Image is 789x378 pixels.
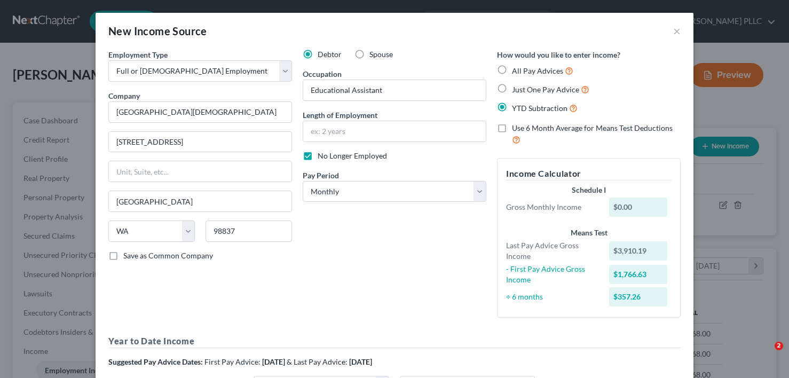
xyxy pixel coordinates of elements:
[287,357,348,366] span: & Last Pay Advice:
[501,292,604,302] div: ÷ 6 months
[204,357,261,366] span: First Pay Advice:
[506,185,672,195] div: Schedule I
[109,161,291,182] input: Unit, Suite, etc...
[262,357,285,366] strong: [DATE]
[303,68,342,80] label: Occupation
[123,251,213,260] span: Save as Common Company
[318,50,342,59] span: Debtor
[109,132,291,152] input: Enter address...
[303,171,339,180] span: Pay Period
[501,264,604,285] div: - First Pay Advice Gross Income
[609,265,668,284] div: $1,766.63
[512,104,567,113] span: YTD Subtraction
[501,202,604,212] div: Gross Monthly Income
[512,123,673,132] span: Use 6 Month Average for Means Test Deductions
[349,357,372,366] strong: [DATE]
[506,227,672,238] div: Means Test
[108,91,140,100] span: Company
[206,220,292,242] input: Enter zip...
[303,109,377,121] label: Length of Employment
[303,80,486,100] input: --
[497,49,620,60] label: How would you like to enter income?
[108,101,292,123] input: Search company by name...
[512,66,563,75] span: All Pay Advices
[673,25,681,37] button: ×
[318,151,387,160] span: No Longer Employed
[108,357,203,366] strong: Suggested Pay Advice Dates:
[108,23,207,38] div: New Income Source
[506,167,672,180] h5: Income Calculator
[303,121,486,141] input: ex: 2 years
[108,50,168,59] span: Employment Type
[109,191,291,211] input: Enter city...
[609,198,668,217] div: $0.00
[609,241,668,261] div: $3,910.19
[512,85,579,94] span: Just One Pay Advice
[609,287,668,306] div: $357.26
[501,240,604,262] div: Last Pay Advice Gross Income
[369,50,393,59] span: Spouse
[753,342,778,367] iframe: Intercom live chat
[775,342,783,350] span: 2
[108,335,681,348] h5: Year to Date Income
